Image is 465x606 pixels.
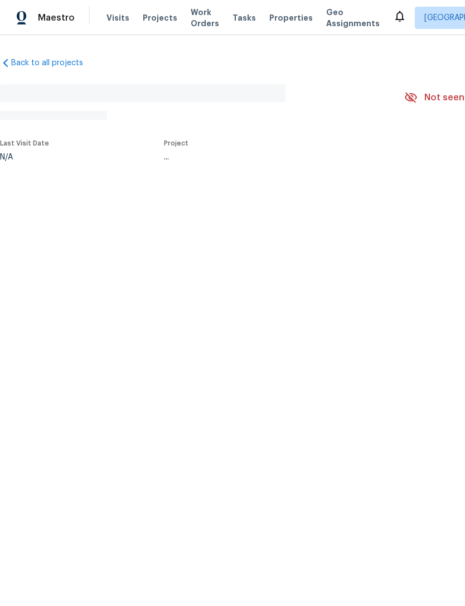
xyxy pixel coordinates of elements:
[143,12,177,23] span: Projects
[106,12,129,23] span: Visits
[191,7,219,29] span: Work Orders
[232,14,256,22] span: Tasks
[164,140,188,147] span: Project
[326,7,380,29] span: Geo Assignments
[38,12,75,23] span: Maestro
[164,153,378,161] div: ...
[269,12,313,23] span: Properties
